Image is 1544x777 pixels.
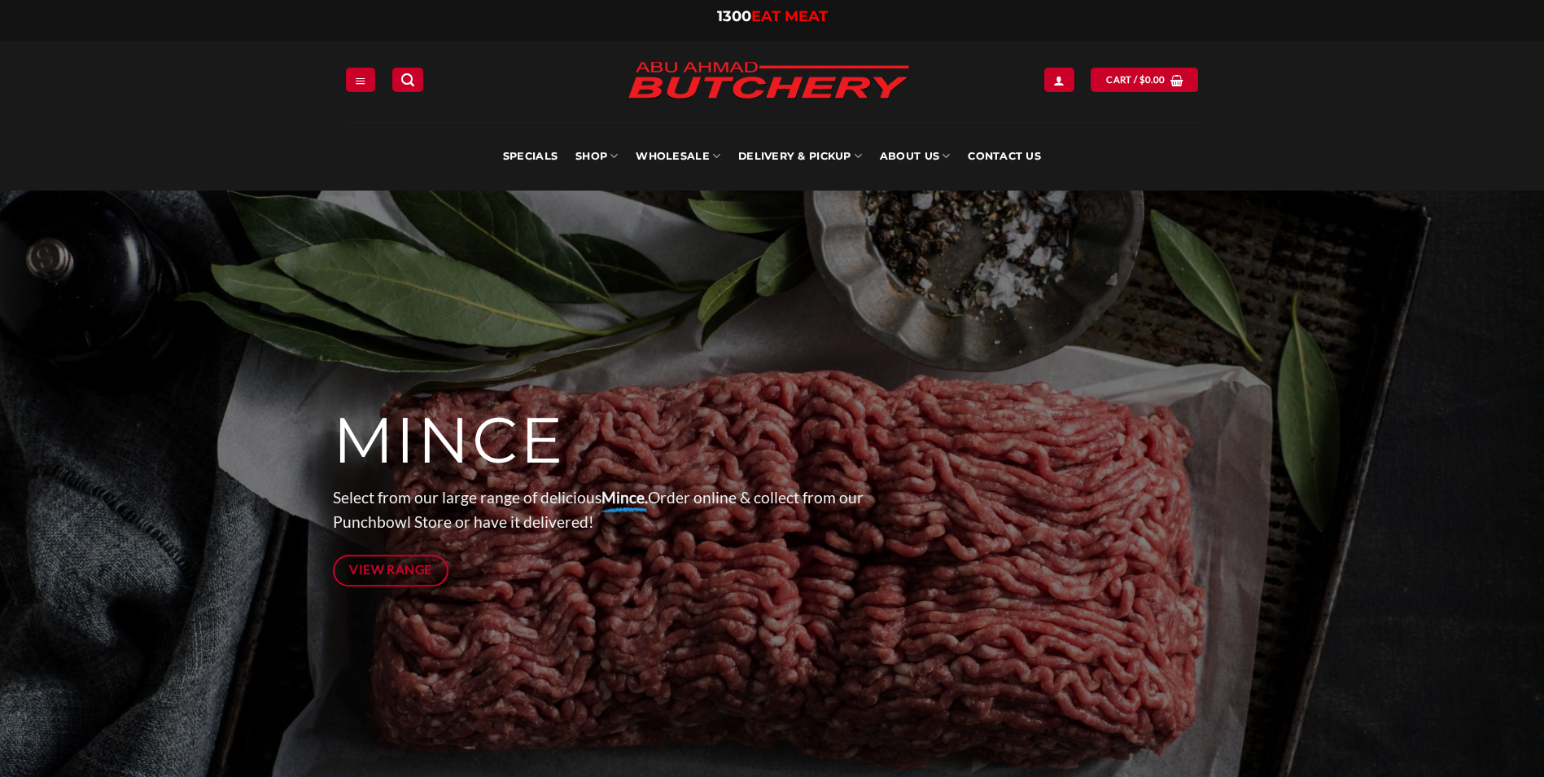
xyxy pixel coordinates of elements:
a: Contact Us [968,122,1041,191]
a: Search [392,68,423,91]
a: View Range [333,555,449,586]
span: EAT MEAT [751,7,828,25]
a: About Us [880,122,950,191]
a: View cart [1091,68,1198,91]
span: $ [1139,72,1145,87]
strong: Mince. [601,488,648,507]
span: 1300 [717,7,751,25]
a: 1300EAT MEAT [717,7,828,25]
span: MINCE [333,402,565,480]
a: Menu [346,68,375,91]
span: Select from our large range of delicious Order online & collect from our Punchbowl Store or have ... [333,488,864,532]
img: Abu Ahmad Butchery [614,50,923,112]
span: View Range [349,560,432,580]
span: Cart / [1106,72,1165,87]
a: SHOP [575,122,618,191]
a: Delivery & Pickup [738,122,862,191]
bdi: 0.00 [1139,74,1166,85]
a: Specials [503,122,558,191]
a: Wholesale [636,122,720,191]
a: Login [1044,68,1074,91]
